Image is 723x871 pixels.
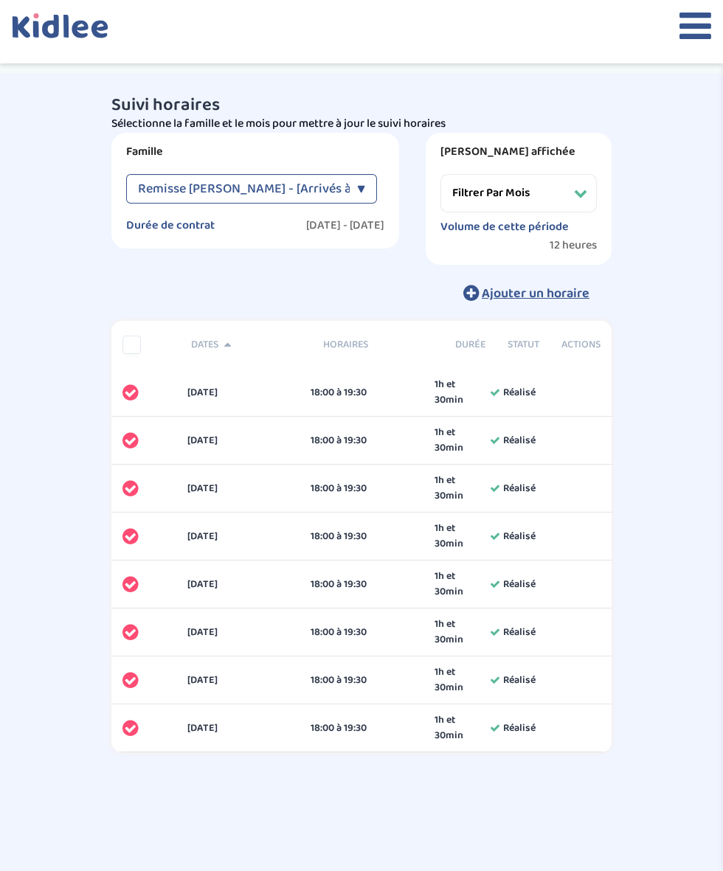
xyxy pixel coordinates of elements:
[435,569,471,600] span: 1h et 30min
[503,721,536,736] span: Réalisé
[440,145,597,159] label: [PERSON_NAME] affichée
[311,721,412,736] div: 18:00 à 19:30
[435,521,471,552] span: 1h et 30min
[323,337,433,353] span: Horaires
[503,625,536,640] span: Réalisé
[126,218,215,233] label: Durée de contrat
[111,115,612,133] p: Sélectionne la famille et le mois pour mettre à jour le suivi horaires
[126,145,384,159] label: Famille
[311,433,412,448] div: 18:00 à 19:30
[440,220,569,235] label: Volume de cette période
[503,673,536,688] span: Réalisé
[503,529,536,544] span: Réalisé
[503,577,536,592] span: Réalisé
[311,481,412,496] div: 18:00 à 19:30
[482,283,589,304] span: Ajouter un horaire
[435,425,471,456] span: 1h et 30min
[176,577,300,592] div: [DATE]
[176,625,300,640] div: [DATE]
[176,673,300,688] div: [DATE]
[176,721,300,736] div: [DATE]
[550,238,597,253] span: 12 heures
[435,664,471,695] span: 1h et 30min
[311,577,412,592] div: 18:00 à 19:30
[550,337,612,353] div: Actions
[444,337,497,353] div: Durée
[435,473,471,504] span: 1h et 30min
[311,625,412,640] div: 18:00 à 19:30
[357,174,365,204] div: ▼
[435,712,471,743] span: 1h et 30min
[311,673,412,688] div: 18:00 à 19:30
[311,385,412,400] div: 18:00 à 19:30
[503,433,536,448] span: Réalisé
[176,529,300,544] div: [DATE]
[435,617,471,648] span: 1h et 30min
[180,337,312,353] div: Dates
[311,529,412,544] div: 18:00 à 19:30
[441,277,612,309] button: Ajouter un horaire
[138,174,392,204] span: Remisse [PERSON_NAME] - [Arrivés à terme]
[176,433,300,448] div: [DATE]
[306,218,384,233] label: [DATE] - [DATE]
[111,96,612,115] h3: Suivi horaires
[497,337,550,353] div: Statut
[176,385,300,400] div: [DATE]
[503,481,536,496] span: Réalisé
[176,481,300,496] div: [DATE]
[435,377,471,408] span: 1h et 30min
[503,385,536,400] span: Réalisé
